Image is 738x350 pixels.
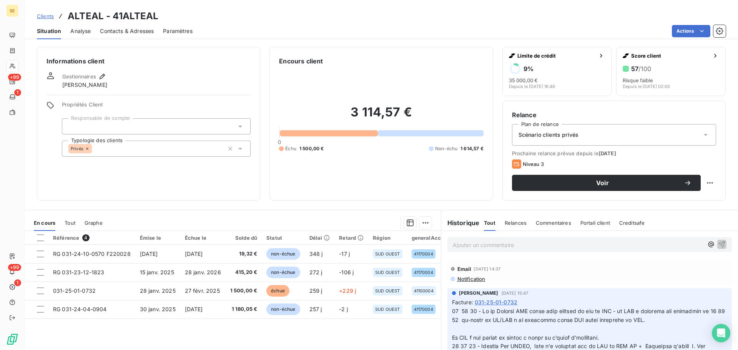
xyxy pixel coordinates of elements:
[82,234,89,241] span: 4
[140,287,176,294] span: 28 janv. 2025
[230,287,258,295] span: 1 500,00 €
[230,269,258,276] span: 415,20 €
[185,287,220,294] span: 27 févr. 2025
[230,235,258,241] div: Solde dû
[457,276,485,282] span: Notification
[53,234,131,241] div: Référence
[230,250,258,258] span: 19,32 €
[37,27,61,35] span: Situation
[65,220,75,226] span: Tout
[580,220,610,226] span: Portail client
[309,235,330,241] div: Délai
[34,220,55,226] span: En cours
[140,269,174,275] span: 15 janv. 2025
[37,12,54,20] a: Clients
[185,269,221,275] span: 28 janv. 2026
[6,333,18,345] img: Logo LeanPay
[185,250,203,257] span: [DATE]
[37,13,54,19] span: Clients
[484,220,495,226] span: Tout
[185,235,221,241] div: Échue le
[140,306,176,312] span: 30 janv. 2025
[266,304,300,315] span: non-échue
[85,220,103,226] span: Graphe
[62,101,251,112] span: Propriétés Client
[266,248,300,260] span: non-échue
[519,131,578,139] span: Scénario clients privés
[8,264,21,271] span: +99
[375,289,400,293] span: SUD OUEST
[435,145,457,152] span: Non-échu
[309,250,323,257] span: 348 j
[373,235,402,241] div: Région
[475,298,517,306] span: 031-25-01-0732
[502,47,612,96] button: Limite de crédit9%35 000,00 €Depuis le [DATE] 16:49
[509,77,538,83] span: 35 000,00 €
[266,267,300,278] span: non-échue
[92,145,98,152] input: Ajouter une valeur
[8,74,21,81] span: +99
[70,27,91,35] span: Analyse
[599,150,616,156] span: [DATE]
[441,218,480,227] h6: Historique
[414,289,434,293] span: 41100004
[672,25,710,37] button: Actions
[53,306,107,312] span: RG 031-24-04-0904
[512,110,716,119] h6: Relance
[299,145,324,152] span: 1 500,00 €
[339,250,350,257] span: -17 j
[14,89,21,96] span: 1
[460,145,484,152] span: 1 614,57 €
[309,287,322,294] span: 259 j
[53,269,105,275] span: RG 031-23-12-1823
[712,324,730,342] div: Open Intercom Messenger
[278,139,281,145] span: 0
[62,81,107,89] span: [PERSON_NAME]
[414,252,433,256] span: 41170004
[631,53,709,59] span: Score client
[279,56,323,66] h6: Encours client
[521,180,684,186] span: Voir
[185,306,203,312] span: [DATE]
[512,175,701,191] button: Voir
[459,290,499,297] span: [PERSON_NAME]
[536,220,571,226] span: Commentaires
[524,65,534,73] h6: 9 %
[619,220,645,226] span: Creditsafe
[279,105,483,128] h2: 3 114,57 €
[505,220,527,226] span: Relances
[523,161,544,167] span: Niveau 3
[339,306,348,312] span: -2 j
[266,285,289,297] span: échue
[266,235,300,241] div: Statut
[375,252,400,256] span: SUD OUEST
[339,287,356,294] span: +229 j
[140,250,158,257] span: [DATE]
[47,56,251,66] h6: Informations client
[512,150,716,156] span: Prochaine relance prévue depuis le
[414,307,433,312] span: 41170004
[375,270,400,275] span: SUD OUEST
[14,279,21,286] span: 1
[53,250,131,257] span: RG 031-24-10-0570 F220028
[457,266,472,272] span: Email
[62,73,96,80] span: Gestionnaires
[474,267,500,271] span: [DATE] 14:37
[509,84,555,89] span: Depuis le [DATE] 16:49
[517,53,595,59] span: Limite de crédit
[6,5,18,17] div: SE
[414,270,433,275] span: 41170004
[163,27,193,35] span: Paramètres
[502,291,529,295] span: [DATE] 15:47
[309,306,322,312] span: 257 j
[285,145,296,152] span: Échu
[412,235,457,241] div: generalAccountId
[375,307,400,312] span: SUD OUEST
[339,269,354,275] span: -106 j
[452,298,473,306] span: Facture :
[623,77,653,83] span: Risque faible
[309,269,322,275] span: 272 j
[71,146,83,151] span: Privés
[631,65,651,73] h6: 57
[140,235,176,241] div: Émise le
